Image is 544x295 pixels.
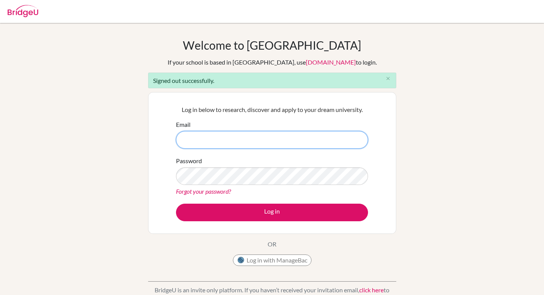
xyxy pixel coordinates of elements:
[183,38,361,52] h1: Welcome to [GEOGRAPHIC_DATA]
[176,204,368,221] button: Log in
[176,156,202,165] label: Password
[176,120,190,129] label: Email
[176,105,368,114] p: Log in below to research, discover and apply to your dream university.
[148,73,396,88] div: Signed out successfully.
[268,240,276,249] p: OR
[359,286,384,293] a: click here
[168,58,377,67] div: If your school is based in [GEOGRAPHIC_DATA], use to login.
[306,58,356,66] a: [DOMAIN_NAME]
[176,188,231,195] a: Forgot your password?
[233,254,312,266] button: Log in with ManageBac
[8,5,38,17] img: Bridge-U
[381,73,396,84] button: Close
[385,76,391,81] i: close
